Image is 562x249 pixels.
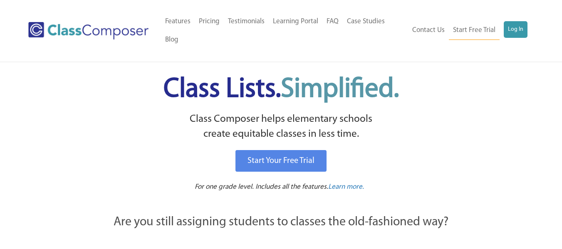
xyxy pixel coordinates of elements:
nav: Header Menu [407,21,527,40]
span: Start Your Free Trial [248,157,314,165]
span: For one grade level. Includes all the features. [195,183,328,190]
a: Case Studies [343,12,389,31]
a: Start Your Free Trial [235,150,327,172]
a: Features [161,12,195,31]
span: Simplified. [281,76,399,103]
span: Class Lists. [163,76,399,103]
a: FAQ [322,12,343,31]
p: Are you still assigning students to classes the old-fashioned way? [69,213,493,232]
a: Learning Portal [269,12,322,31]
nav: Header Menu [161,12,408,49]
span: Learn more. [328,183,364,190]
a: Log In [504,21,527,38]
img: Class Composer [28,22,149,39]
a: Contact Us [408,21,449,39]
p: Class Composer helps elementary schools create equitable classes in less time. [68,112,495,142]
a: Blog [161,31,183,49]
a: Testimonials [224,12,269,31]
a: Start Free Trial [449,21,500,40]
a: Learn more. [328,182,364,192]
a: Pricing [195,12,224,31]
